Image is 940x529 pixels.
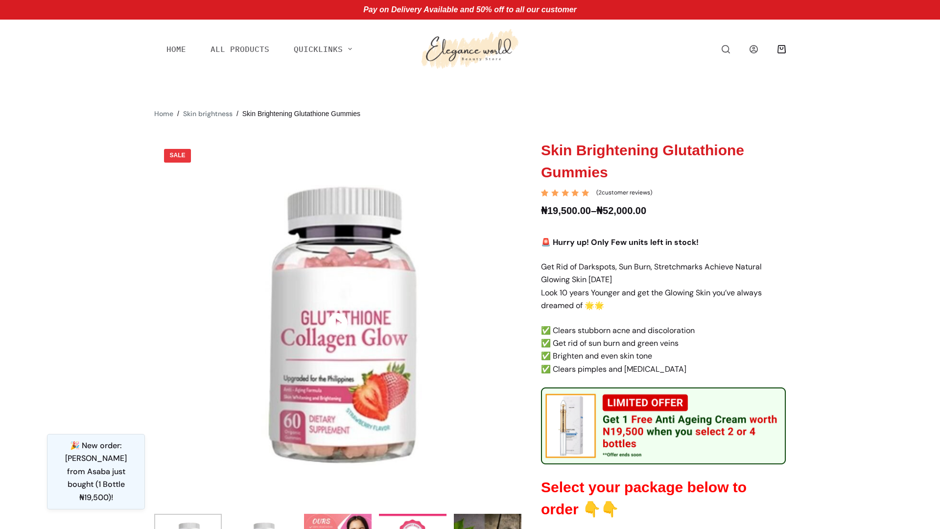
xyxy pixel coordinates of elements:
bdi: 52,000.00 [596,205,646,216]
button: Search [722,45,730,53]
a: All Products [198,40,282,58]
span: 2 [598,189,602,196]
p: ✅ Clears stubborn acne and discoloration ✅ Get rid of sun burn and green veins ✅ Brighten and eve... [541,324,786,376]
nav: Main Menu [154,20,364,78]
span: 2 [541,190,547,204]
a: Login [750,45,758,53]
div: Rated 5.00 out of 5 [541,190,590,196]
span: Rated out of 5 based on customer ratings [541,190,590,246]
div: 🎉 New order: [PERSON_NAME] from Asaba just bought (1 Bottle ₦19,500)! [47,434,145,509]
bdi: 19,500.00 [541,205,591,216]
h1: Skin Brightening Glutathione Gummies [541,139,786,183]
span: Pay on Delivery Available and 50% off to all our customer [363,5,577,14]
a: Home [154,108,173,120]
span: SALE [164,149,191,163]
a: Home [154,40,198,58]
span: Home [154,109,173,118]
span: ₦ [541,205,547,216]
a: (2customer reviews) [596,188,652,198]
p: – [541,203,786,219]
p: Get Rid of Darkspots, Sun Burn, Stretchmarks Achieve Natural Glowing Skin [DATE] ​Look 10 years Y... [541,261,786,313]
span: Skin Brightening Glutathione Gummies [242,108,360,120]
span: Skin brightness [183,109,233,118]
span: ₦ [596,205,603,216]
strong: 🚨 Hurry up! Only Few units left in stock! [541,237,699,247]
span: / [177,108,179,120]
a: Quicklinks [282,40,364,58]
strong: Select your package below to order 👇👇 [541,479,747,517]
a: Skin brightness [183,108,233,120]
span: / [236,108,238,120]
img: Elegance World [418,25,521,73]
